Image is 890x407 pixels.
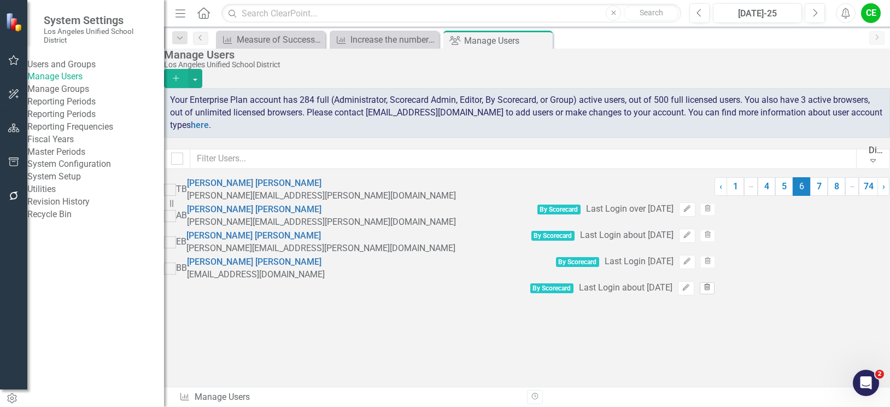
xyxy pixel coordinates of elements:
a: 5 [775,177,793,196]
div: [PERSON_NAME][EMAIL_ADDRESS][PERSON_NAME][DOMAIN_NAME] [187,190,456,202]
div: BB [176,262,187,275]
a: [PERSON_NAME] [PERSON_NAME] [187,204,321,214]
div: Display All Users [869,144,884,157]
div: Increase the number of students participating in visual and performing arts programs District-wide [350,33,436,46]
a: [PERSON_NAME] [PERSON_NAME] [187,257,321,267]
div: Manage Users [164,49,885,61]
a: here [191,120,209,130]
a: System Setup [27,171,164,183]
a: Measure of Success - Scorecard Report [219,33,323,46]
a: 8 [828,177,845,196]
iframe: Intercom live chat [853,370,879,396]
a: Manage Groups [27,83,164,96]
a: Recycle Bin [27,208,164,221]
a: 1 [727,177,744,196]
div: [EMAIL_ADDRESS][DOMAIN_NAME] [187,269,325,281]
div: TB [176,183,187,196]
input: Search ClearPoint... [221,4,681,23]
div: Reporting Periods [27,96,164,108]
a: [PERSON_NAME] [PERSON_NAME] [187,178,321,188]
span: By Scorecard [530,283,574,293]
a: 74 [859,177,878,196]
div: AB [176,210,187,222]
span: › [882,181,885,191]
img: ClearPoint Strategy [5,13,25,32]
div: Users and Groups [27,59,164,71]
div: Measure of Success - Scorecard Report [237,33,323,46]
div: Last Login about [DATE] [579,282,672,294]
div: Utilities [27,183,164,196]
span: 2 [875,370,884,379]
span: System Settings [44,14,153,27]
a: Increase the number of students participating in visual and performing arts programs District-wide [332,33,436,46]
a: [PERSON_NAME] [PERSON_NAME] [186,230,321,241]
span: 6 [793,177,810,196]
a: Revision History [27,196,164,208]
a: Manage Users [27,71,164,83]
a: Reporting Periods [27,108,164,121]
a: 4 [758,177,775,196]
span: ‹ [719,181,722,191]
div: Manage Users [464,34,550,48]
a: Reporting Frequencies [27,121,164,133]
a: 7 [810,177,828,196]
div: System Configuration [27,158,164,171]
div: [PERSON_NAME][EMAIL_ADDRESS][PERSON_NAME][DOMAIN_NAME] [186,242,455,255]
span: Search [640,8,663,17]
button: [DATE]-25 [713,3,802,23]
button: CE [861,3,881,23]
a: Fiscal Years [27,133,164,146]
div: [PERSON_NAME][EMAIL_ADDRESS][PERSON_NAME][DOMAIN_NAME] [187,216,456,229]
small: Los Angeles Unified School District [44,27,153,45]
button: Search [624,5,678,21]
div: [DATE]-25 [717,7,798,20]
a: Master Periods [27,146,164,159]
div: EB [176,236,186,248]
div: Manage Users [179,391,519,404]
input: Filter Users... [190,149,857,169]
span: Your Enterprise Plan account has 284 full (Administrator, Scorecard Admin, Editor, By Scorecard, ... [170,95,882,130]
div: Los Angeles Unified School District [164,61,885,69]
